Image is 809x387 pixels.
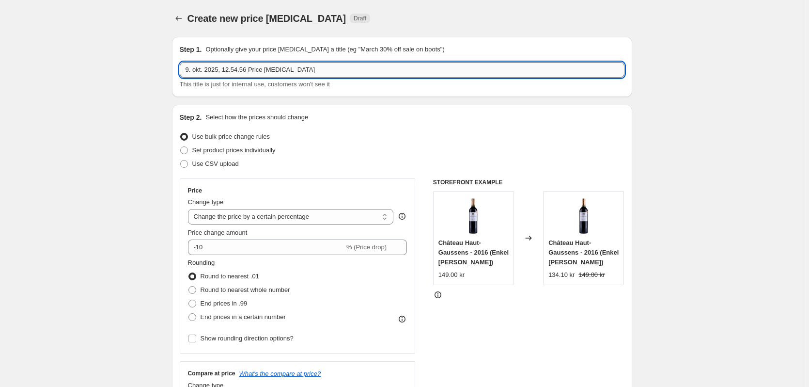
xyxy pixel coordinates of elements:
div: 149.00 kr [438,270,465,280]
h3: Compare at price [188,370,235,377]
span: Round to nearest whole number [201,286,290,293]
span: End prices in .99 [201,300,248,307]
p: Optionally give your price [MEDICAL_DATA] a title (eg "March 30% off sale on boots") [205,45,444,54]
span: Price change amount [188,229,248,236]
span: Château Haut-Gaussens - 2016 (Enkel [PERSON_NAME]) [438,239,509,266]
span: Rounding [188,259,215,266]
span: Château Haut-Gaussens - 2016 (Enkel [PERSON_NAME]) [548,239,619,266]
h3: Price [188,187,202,194]
h6: STOREFRONT EXAMPLE [433,178,624,186]
span: Show rounding direction options? [201,335,294,342]
span: Create new price [MEDICAL_DATA] [187,13,346,24]
button: Price change jobs [172,12,186,25]
span: Draft [354,15,366,22]
div: help [397,211,407,221]
img: ChateauHaut-Gaussens-2016_vh0488_80x.jpg [564,196,603,235]
span: This title is just for internal use, customers won't see it [180,81,330,88]
span: Change type [188,198,224,206]
span: Use bulk price change rules [192,133,270,140]
span: Round to nearest .01 [201,273,259,280]
span: Use CSV upload [192,160,239,167]
p: Select how the prices should change [205,113,308,122]
h2: Step 1. [180,45,202,54]
input: -15 [188,240,344,255]
img: ChateauHaut-Gaussens-2016_vh0488_80x.jpg [454,196,493,235]
button: What's the compare at price? [239,370,321,377]
div: 134.10 kr [548,270,575,280]
span: % (Price drop) [346,243,387,251]
input: 30% off holiday sale [180,62,624,78]
strike: 149.00 kr [578,270,605,280]
span: Set product prices individually [192,146,276,154]
h2: Step 2. [180,113,202,122]
span: End prices in a certain number [201,313,286,321]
